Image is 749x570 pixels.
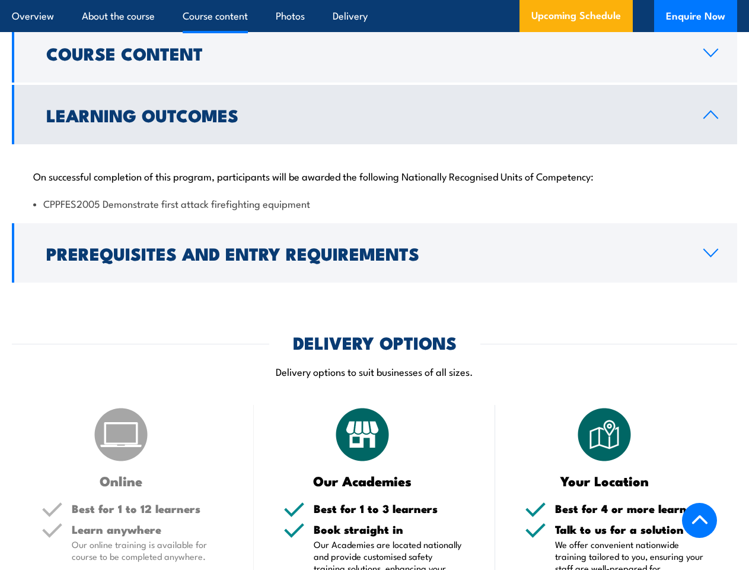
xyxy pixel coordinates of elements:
[314,503,466,514] h5: Best for 1 to 3 learners
[314,524,466,535] h5: Book straight in
[72,524,224,535] h5: Learn anywhere
[72,503,224,514] h5: Best for 1 to 12 learners
[46,107,684,122] h2: Learning Outcomes
[42,474,200,487] h3: Online
[12,85,737,144] a: Learning Outcomes
[283,474,442,487] h3: Our Academies
[46,245,684,261] h2: Prerequisites and Entry Requirements
[12,223,737,283] a: Prerequisites and Entry Requirements
[72,539,224,562] p: Our online training is available for course to be completed anywhere.
[12,365,737,378] p: Delivery options to suit businesses of all sizes.
[525,474,684,487] h3: Your Location
[33,197,716,210] li: CPPFES2005 Demonstrate first attack firefighting equipment
[293,334,457,350] h2: DELIVERY OPTIONS
[555,524,707,535] h5: Talk to us for a solution
[555,503,707,514] h5: Best for 4 or more learners
[12,23,737,83] a: Course Content
[46,45,684,61] h2: Course Content
[33,170,716,182] p: On successful completion of this program, participants will be awarded the following Nationally R...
